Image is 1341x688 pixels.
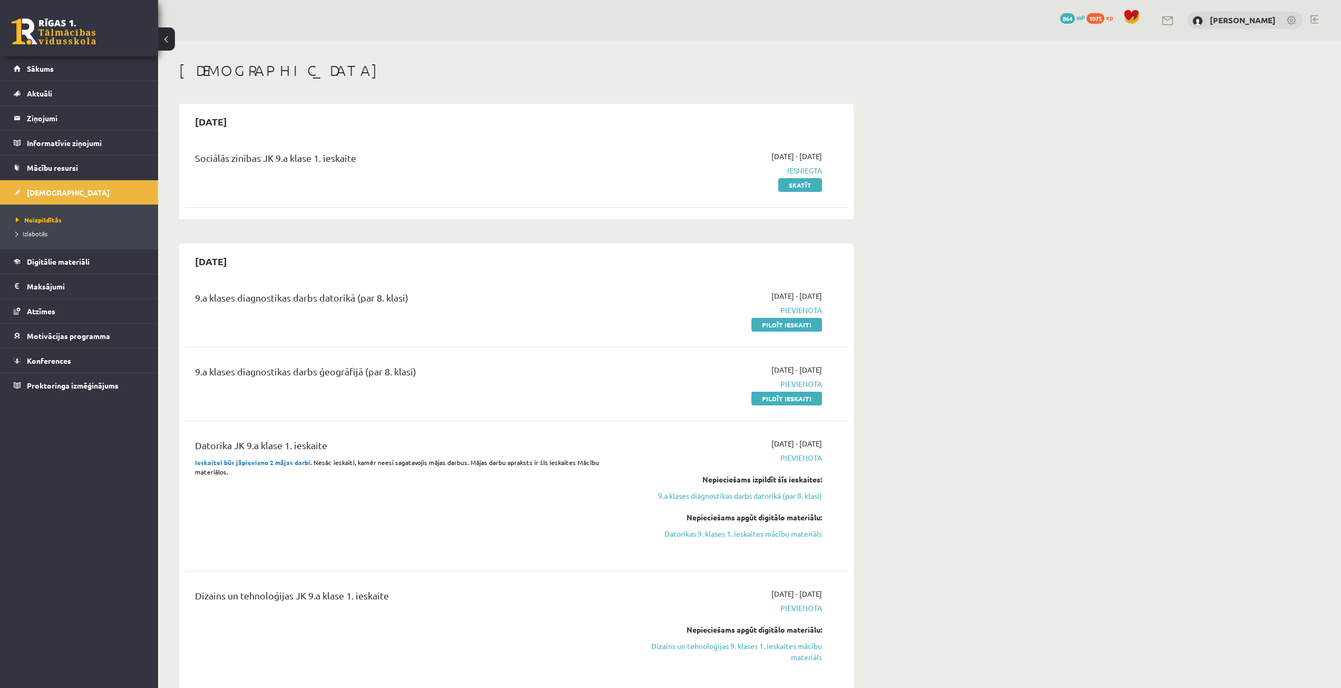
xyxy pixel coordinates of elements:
[195,364,608,384] div: 9.a klases diagnostikas darbs ģeogrāfijā (par 8. klasi)
[1086,13,1104,24] span: 1075
[623,603,822,614] span: Pievienota
[14,131,145,155] a: Informatīvie ziņojumi
[27,163,78,172] span: Mācību resursi
[16,215,148,225] a: Neizpildītās
[27,64,54,73] span: Sākums
[623,379,822,390] span: Pievienota
[195,588,608,608] div: Dizains un tehnoloģijas JK 9.a klase 1. ieskaite
[27,106,145,130] legend: Ziņojumi
[195,458,599,476] span: . Nesāc ieskaiti, kamēr neesi sagatavojis mājas darbus. Mājas darbu apraksts ir šīs ieskaites Māc...
[14,299,145,323] a: Atzīmes
[623,305,822,316] span: Pievienota
[751,392,822,405] a: Pildīt ieskaiti
[195,290,608,310] div: 9.a klases diagnostikas darbs datorikā (par 8. klasi)
[27,188,110,197] span: [DEMOGRAPHIC_DATA]
[14,274,145,298] a: Maksājumi
[27,257,90,266] span: Digitālie materiāli
[27,381,119,390] span: Proktoringa izmēģinājums
[14,81,145,105] a: Aktuāli
[1076,13,1085,22] span: mP
[12,18,96,45] a: Rīgas 1. Tālmācības vidusskola
[1106,13,1113,22] span: xp
[27,331,110,341] span: Motivācijas programma
[16,216,62,224] span: Neizpildītās
[623,641,822,663] a: Dizains un tehnoloģijas 9. klases 1. ieskaites mācību materiāls
[771,588,822,599] span: [DATE] - [DATE]
[14,348,145,373] a: Konferences
[27,89,52,98] span: Aktuāli
[1060,13,1085,22] a: 864 mP
[623,512,822,523] div: Nepieciešams apgūt digitālo materiālu:
[623,474,822,485] div: Nepieciešams izpildīt šīs ieskaites:
[14,324,145,348] a: Motivācijas programma
[184,109,238,134] h2: [DATE]
[778,178,822,192] a: Skatīt
[771,290,822,302] span: [DATE] - [DATE]
[27,274,145,298] legend: Maksājumi
[623,165,822,176] span: Iesniegta
[16,229,47,238] span: Izlabotās
[27,306,55,316] span: Atzīmes
[195,151,608,170] div: Sociālās zinības JK 9.a klase 1. ieskaite
[14,106,145,130] a: Ziņojumi
[751,318,822,332] a: Pildīt ieskaiti
[771,438,822,449] span: [DATE] - [DATE]
[14,156,145,180] a: Mācību resursi
[14,249,145,274] a: Digitālie materiāli
[771,151,822,162] span: [DATE] - [DATE]
[14,56,145,81] a: Sākums
[623,490,822,501] a: 9.a klases diagnostikas darbs datorikā (par 8. klasi)
[14,373,145,398] a: Proktoringa izmēģinājums
[1210,15,1276,25] a: [PERSON_NAME]
[184,249,238,274] h2: [DATE]
[623,624,822,635] div: Nepieciešams apgūt digitālo materiālu:
[195,438,608,458] div: Datorika JK 9.a klase 1. ieskaite
[1192,16,1203,26] img: Alekss Kozlovskis
[27,356,71,365] span: Konferences
[14,180,145,205] a: [DEMOGRAPHIC_DATA]
[771,364,822,375] span: [DATE] - [DATE]
[623,528,822,539] a: Datorikas 9. klases 1. ieskaites mācību materiāls
[1086,13,1118,22] a: 1075 xp
[16,229,148,238] a: Izlabotās
[1060,13,1075,24] span: 864
[27,131,145,155] legend: Informatīvie ziņojumi
[195,458,310,467] strong: Ieskaitei būs jāpievieno 2 mājas darbi
[179,62,854,80] h1: [DEMOGRAPHIC_DATA]
[623,452,822,463] span: Pievienota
